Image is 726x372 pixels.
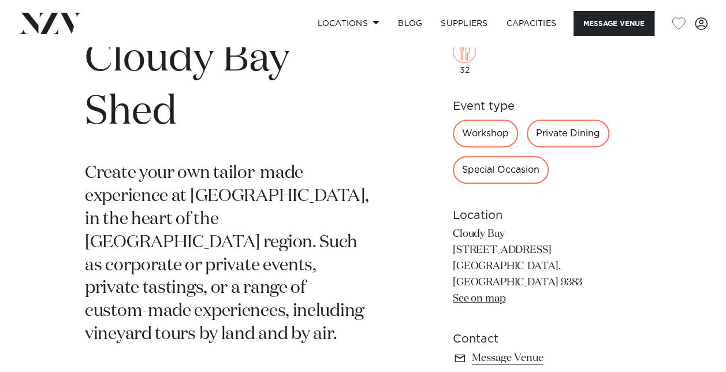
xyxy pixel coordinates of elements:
[453,120,518,147] div: Workshop
[497,11,566,36] a: Capacities
[453,40,476,63] img: dining.png
[85,162,371,347] p: Create your own tailor-made experience at [GEOGRAPHIC_DATA], in the heart of the [GEOGRAPHIC_DATA...
[453,40,476,75] div: 32
[527,120,609,147] div: Private Dining
[389,11,431,36] a: BLOG
[574,11,654,36] button: Message Venue
[85,33,371,139] h1: Cloudy Bay Shed
[453,156,549,184] div: Special Occasion
[453,330,641,348] h6: Contact
[453,207,641,224] h6: Location
[18,13,81,34] img: nzv-logo.png
[453,226,641,307] p: Cloudy Bay [STREET_ADDRESS] [GEOGRAPHIC_DATA], [GEOGRAPHIC_DATA] 9383
[453,350,641,366] a: Message Venue
[431,11,497,36] a: SUPPLIERS
[453,98,641,115] h6: Event type
[308,11,389,36] a: Locations
[453,293,505,304] a: See on map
